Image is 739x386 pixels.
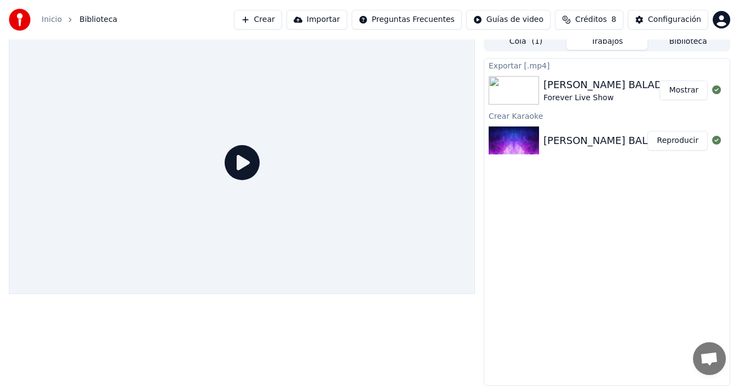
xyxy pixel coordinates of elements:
[531,36,542,47] span: ( 1 )
[555,10,623,30] button: Créditos8
[287,10,347,30] button: Importar
[693,342,726,375] a: Chat abierto
[234,10,282,30] button: Crear
[648,34,729,50] button: Biblioteca
[9,9,31,31] img: youka
[79,14,117,25] span: Biblioteca
[484,59,730,72] div: Exportar [.mp4]
[352,10,462,30] button: Preguntas Frecuentes
[628,10,708,30] button: Configuración
[611,14,616,25] span: 8
[575,14,607,25] span: Créditos
[484,109,730,122] div: Crear Karaoke
[42,14,62,25] a: Inicio
[485,34,566,50] button: Cola
[648,131,708,151] button: Reproducir
[543,93,724,103] div: Forever Live Show
[543,77,724,93] div: [PERSON_NAME] BALADAS FOREVER
[660,80,708,100] button: Mostrar
[648,14,701,25] div: Configuración
[466,10,551,30] button: Guías de video
[566,34,648,50] button: Trabajos
[42,14,117,25] nav: breadcrumb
